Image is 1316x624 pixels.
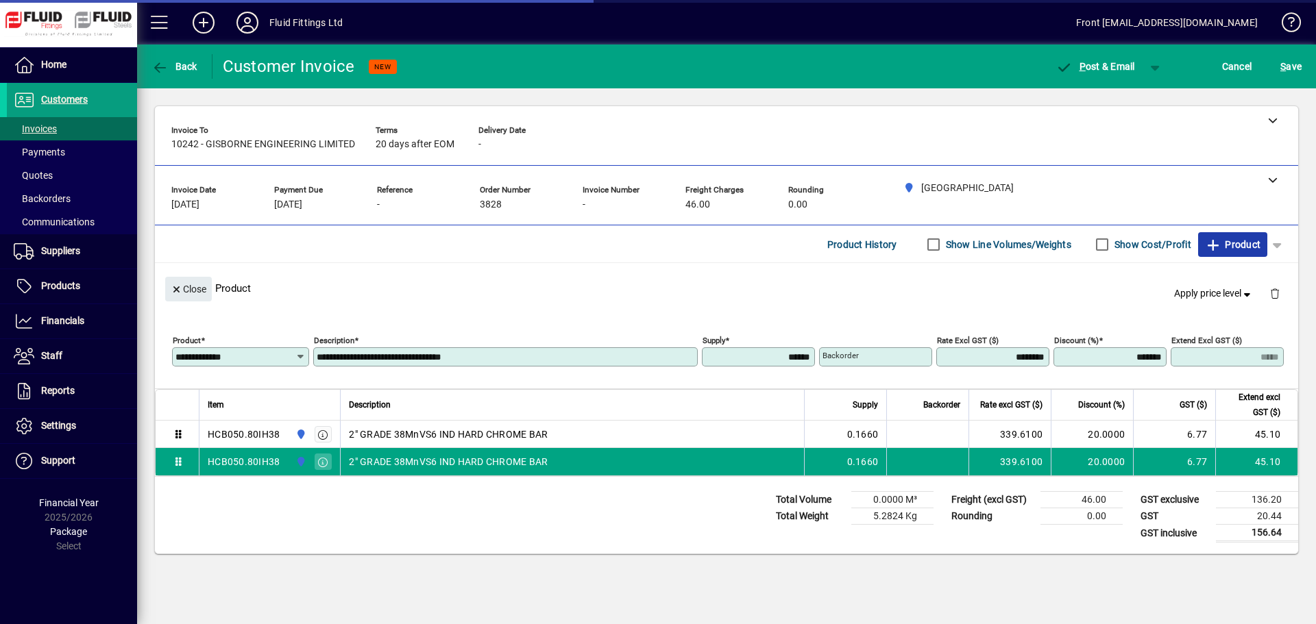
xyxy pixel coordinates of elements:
label: Show Line Volumes/Weights [943,238,1071,251]
span: [DATE] [171,199,199,210]
td: 45.10 [1215,421,1297,448]
a: Settings [7,409,137,443]
td: 20.0000 [1051,421,1133,448]
a: Backorders [7,187,137,210]
div: Fluid Fittings Ltd [269,12,343,34]
td: Freight (excl GST) [945,492,1040,508]
span: 3828 [480,199,502,210]
button: Post & Email [1049,54,1142,79]
span: 0.1660 [847,455,879,469]
td: 45.10 [1215,448,1297,475]
span: 46.00 [685,199,710,210]
span: 20 days after EOM [376,139,454,150]
label: Show Cost/Profit [1112,238,1191,251]
a: Invoices [7,117,137,140]
span: Reports [41,385,75,396]
div: Front [EMAIL_ADDRESS][DOMAIN_NAME] [1076,12,1258,34]
td: Total Weight [769,508,851,525]
button: Add [182,10,226,35]
span: Back [151,61,197,72]
a: Staff [7,339,137,373]
td: GST [1134,508,1216,525]
td: GST inclusive [1134,525,1216,542]
span: ave [1280,55,1302,77]
td: 0.0000 M³ [851,492,934,508]
a: Financials [7,304,137,338]
span: Quotes [14,170,53,181]
span: GST ($) [1180,397,1207,412]
span: Rate excl GST ($) [980,397,1043,412]
td: 20.0000 [1051,448,1133,475]
a: Quotes [7,164,137,187]
span: Settings [41,420,76,431]
td: Rounding [945,508,1040,525]
div: HCB050.80IH38 [208,455,280,469]
td: 136.20 [1216,492,1298,508]
span: S [1280,61,1286,72]
mat-label: Discount (%) [1054,336,1099,345]
td: 0.00 [1040,508,1123,525]
span: Product History [827,234,897,255]
span: Product [1205,234,1260,255]
span: Close [171,278,206,301]
td: GST exclusive [1134,492,1216,508]
mat-label: Product [173,336,201,345]
button: Close [165,277,212,301]
span: 0.00 [788,199,807,210]
span: Backorders [14,193,71,204]
span: Item [208,397,224,412]
div: Product [155,263,1298,313]
td: 156.64 [1216,525,1298,542]
span: ost & Email [1056,61,1135,72]
span: Payments [14,147,65,158]
span: Discount (%) [1078,397,1125,412]
td: 20.44 [1216,508,1298,525]
mat-label: Description [314,336,354,345]
span: Customers [41,94,88,105]
mat-label: Rate excl GST ($) [937,336,999,345]
a: Communications [7,210,137,234]
button: Delete [1258,277,1291,310]
span: 0.1660 [847,427,879,441]
span: 2" GRADE 38MnVS6 IND HARD CHROME BAR [349,455,548,469]
span: Package [50,526,87,537]
span: NEW [374,62,391,71]
span: AUCKLAND [292,454,308,469]
div: HCB050.80IH38 [208,427,280,441]
a: Suppliers [7,234,137,269]
span: Support [41,455,75,466]
span: AUCKLAND [292,427,308,442]
span: - [583,199,585,210]
mat-label: Extend excl GST ($) [1171,336,1242,345]
mat-label: Backorder [822,351,859,360]
span: - [478,139,481,150]
span: P [1080,61,1086,72]
span: 2" GRADE 38MnVS6 IND HARD CHROME BAR [349,427,548,441]
span: Invoices [14,123,57,134]
td: 5.2824 Kg [851,508,934,525]
button: Back [148,54,201,79]
span: Extend excl GST ($) [1224,390,1280,420]
a: Reports [7,374,137,408]
a: Payments [7,140,137,164]
app-page-header-button: Close [162,282,215,295]
td: 6.77 [1133,448,1215,475]
a: Knowledge Base [1271,3,1299,47]
div: Customer Invoice [223,55,355,77]
button: Profile [226,10,269,35]
td: Total Volume [769,492,851,508]
div: 339.6100 [977,427,1043,441]
span: Products [41,280,80,291]
span: Backorder [923,397,960,412]
span: Description [349,397,391,412]
button: Cancel [1219,54,1256,79]
app-page-header-button: Back [137,54,212,79]
a: Home [7,48,137,82]
button: Apply price level [1169,282,1259,306]
div: 339.6100 [977,455,1043,469]
span: Cancel [1222,55,1252,77]
span: Supply [853,397,878,412]
button: Product [1198,232,1267,257]
span: Staff [41,350,62,361]
mat-label: Supply [703,336,725,345]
